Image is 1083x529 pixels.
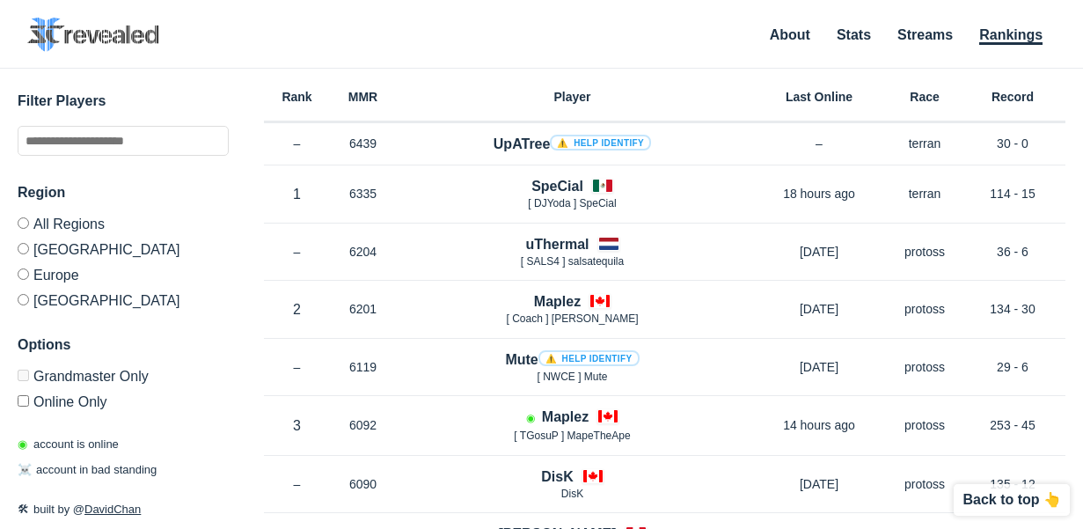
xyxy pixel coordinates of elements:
[542,407,589,427] h4: Maplez
[264,358,330,376] p: –
[889,135,960,152] p: terran
[18,463,32,476] span: ☠️
[889,243,960,261] p: protoss
[749,185,889,202] p: 18 hours ago
[960,135,1065,152] p: 30 - 0
[526,412,535,424] span: Account is laddering
[18,334,229,356] h3: Options
[749,135,889,152] p: –
[330,135,396,152] p: 6439
[18,370,29,381] input: Grandmaster Only
[264,299,330,320] p: 2
[84,503,141,516] a: DavidChan
[528,197,616,209] span: [ DJYoda ] SpeCial
[537,371,607,383] span: [ NWCE ] Mute
[749,475,889,493] p: [DATE]
[770,27,810,42] a: About
[18,182,229,203] h3: Region
[330,185,396,202] p: 6335
[749,416,889,434] p: 14 hours ago
[330,416,396,434] p: 6092
[264,475,330,493] p: –
[749,300,889,318] p: [DATE]
[18,294,29,305] input: [GEOGRAPHIC_DATA]
[889,358,960,376] p: protoss
[897,27,953,42] a: Streams
[396,91,749,103] h6: Player
[264,243,330,261] p: –
[18,370,229,388] label: Only Show accounts currently in Grandmaster
[18,287,229,308] label: [GEOGRAPHIC_DATA]
[960,300,1065,318] p: 134 - 30
[538,350,640,366] a: ⚠️ Help identify
[18,388,229,409] label: Only show accounts currently laddering
[960,358,1065,376] p: 29 - 6
[18,217,229,236] label: All Regions
[541,467,573,487] h4: DisK
[264,415,330,436] p: 3
[889,185,960,202] p: terran
[330,300,396,318] p: 6201
[18,395,29,407] input: Online Only
[960,185,1065,202] p: 114 - 15
[27,18,159,52] img: SC2 Revealed
[550,135,651,151] a: ⚠️ Help identify
[264,135,330,152] p: –
[889,475,960,493] p: protoss
[264,91,330,103] h6: Rank
[330,91,396,103] h6: MMR
[18,243,29,254] input: [GEOGRAPHIC_DATA]
[889,416,960,434] p: protoss
[960,243,1065,261] p: 36 - 6
[749,91,889,103] h6: Last Online
[960,416,1065,434] p: 253 - 45
[534,291,581,312] h4: Maplez
[18,461,157,479] p: account in bad standing
[330,475,396,493] p: 6090
[330,358,396,376] p: 6119
[506,312,638,325] span: [ Coach ] [PERSON_NAME]
[514,430,630,442] span: [ TGosuP ] MapeTheApe
[18,436,119,453] p: account is online
[960,91,1065,103] h6: Record
[960,475,1065,493] p: 135 - 12
[18,503,29,516] span: 🛠
[18,91,229,112] h3: Filter Players
[18,217,29,229] input: All Regions
[494,134,651,154] h4: UpATree
[18,236,229,261] label: [GEOGRAPHIC_DATA]
[18,437,27,451] span: ◉
[749,243,889,261] p: [DATE]
[264,184,330,204] p: 1
[889,91,960,103] h6: Race
[505,349,639,370] h4: Mute
[18,261,229,287] label: Europe
[979,27,1043,45] a: Rankings
[962,493,1061,507] p: Back to top 👆
[525,234,589,254] h4: uThermal
[531,176,583,196] h4: SpeCial
[330,243,396,261] p: 6204
[18,268,29,280] input: Europe
[521,255,624,268] span: [ SALS4 ] salsatequila
[18,501,229,518] p: built by @
[561,488,583,500] span: DisK
[749,358,889,376] p: [DATE]
[889,300,960,318] p: protoss
[837,27,871,42] a: Stats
